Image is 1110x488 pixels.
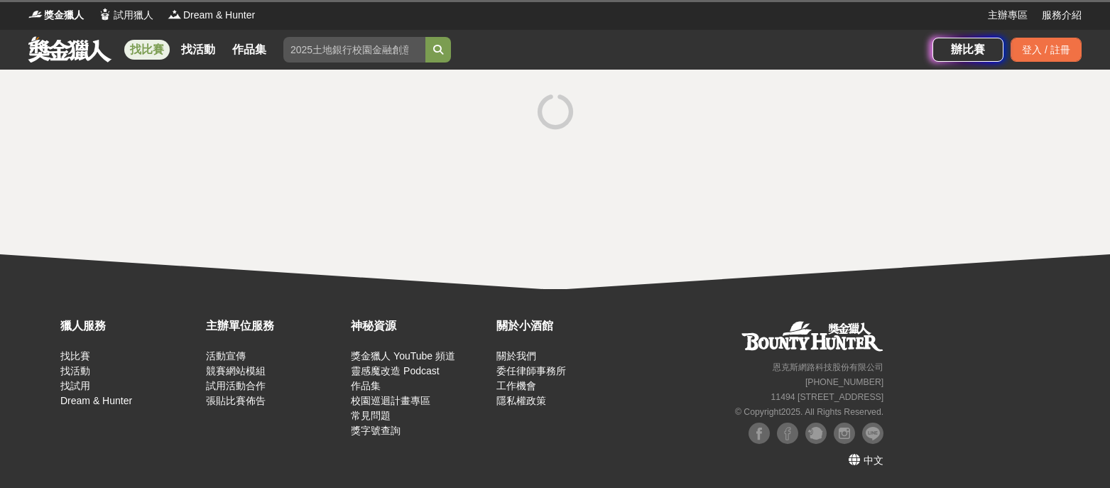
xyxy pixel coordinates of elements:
[351,380,381,391] a: 作品集
[496,380,536,391] a: 工作機會
[864,455,883,466] span: 中文
[351,395,430,406] a: 校園巡迴計畫專區
[1011,38,1082,62] div: 登入 / 註冊
[60,395,132,406] a: Dream & Hunter
[44,8,84,23] span: 獎金獵人
[175,40,221,60] a: 找活動
[862,423,883,444] img: LINE
[28,8,84,23] a: Logo獎金獵人
[168,8,255,23] a: LogoDream & Hunter
[60,318,199,335] div: 獵人服務
[60,365,90,376] a: 找活動
[351,350,455,362] a: 獎金獵人 YouTube 頻道
[98,8,153,23] a: Logo試用獵人
[206,365,266,376] a: 競賽網站模組
[805,377,883,387] small: [PHONE_NUMBER]
[351,318,489,335] div: 神秘資源
[227,40,272,60] a: 作品集
[777,423,798,444] img: Facebook
[805,423,827,444] img: Plurk
[60,380,90,391] a: 找試用
[98,7,112,21] img: Logo
[28,7,43,21] img: Logo
[206,395,266,406] a: 張貼比賽佈告
[773,362,883,372] small: 恩克斯網路科技股份有限公司
[496,350,536,362] a: 關於我們
[206,318,344,335] div: 主辦單位服務
[168,7,182,21] img: Logo
[124,40,170,60] a: 找比賽
[206,380,266,391] a: 試用活動合作
[735,407,883,417] small: © Copyright 2025 . All Rights Reserved.
[771,392,884,402] small: 11494 [STREET_ADDRESS]
[351,425,401,436] a: 獎字號查詢
[60,350,90,362] a: 找比賽
[988,8,1028,23] a: 主辦專區
[834,423,855,444] img: Instagram
[496,365,566,376] a: 委任律師事務所
[283,37,425,63] input: 2025土地銀行校園金融創意挑戰賽：從你出發 開啟智慧金融新頁
[1042,8,1082,23] a: 服務介紹
[351,410,391,421] a: 常見問題
[206,350,246,362] a: 活動宣傳
[496,395,546,406] a: 隱私權政策
[351,365,439,376] a: 靈感魔改造 Podcast
[932,38,1003,62] a: 辦比賽
[496,318,635,335] div: 關於小酒館
[114,8,153,23] span: 試用獵人
[749,423,770,444] img: Facebook
[183,8,255,23] span: Dream & Hunter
